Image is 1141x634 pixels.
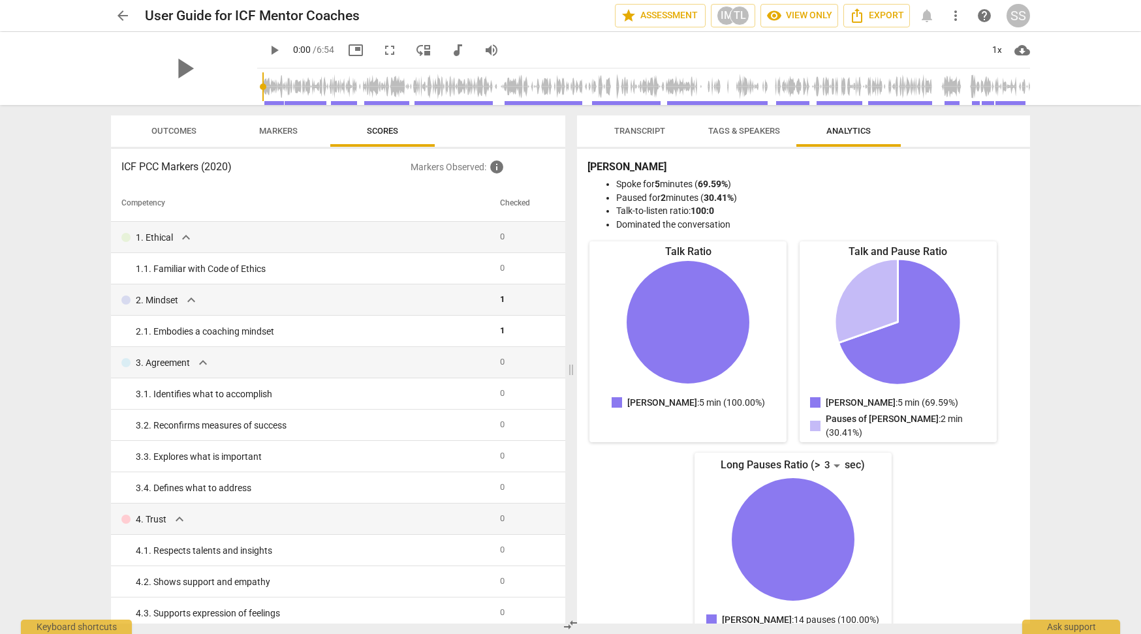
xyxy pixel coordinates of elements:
[627,397,697,408] span: [PERSON_NAME]
[500,263,505,273] span: 0
[136,419,490,432] div: 3. 2. Reconfirms measures of success
[416,42,431,58] span: move_down
[178,230,194,245] span: expand_more
[973,4,996,27] a: Help
[500,513,505,523] span: 0
[1014,42,1030,58] span: cloud_download
[826,412,986,439] p: : 2 min (30.41%)
[655,179,660,189] b: 5
[717,6,736,25] div: IM
[500,451,505,460] span: 0
[766,8,782,23] span: visibility
[411,159,555,175] p: Markers Observed :
[136,481,490,495] div: 3. 4. Defines what to address
[136,325,490,339] div: 2. 1. Embodies a coaching mindset
[722,614,792,625] span: [PERSON_NAME]
[367,126,398,136] span: Scores
[348,42,364,58] span: picture_in_picture
[172,511,187,527] span: expand_more
[826,126,871,136] span: Analytics
[259,126,298,136] span: Markers
[500,576,505,586] span: 0
[826,396,958,410] p: : 5 min (69.59%)
[136,356,190,370] p: 3. Agreement
[977,8,992,23] span: help
[984,40,1009,61] div: 1x
[382,42,398,58] span: fullscreen
[167,52,201,85] span: play_arrow
[495,185,551,222] th: Checked
[616,191,1017,205] li: Paused for minutes ( )
[766,8,832,23] span: View only
[21,620,132,634] div: Keyboard shortcuts
[722,613,879,627] p: : 14 pauses (100.00%)
[800,244,997,259] div: Talk and Pause Ratio
[589,244,787,259] div: Talk Ratio
[616,177,1017,191] li: Spoke for minutes ( )
[695,455,892,476] div: Long Pauses Ratio (> sec)
[344,38,367,62] button: Picture in picture
[480,38,503,62] button: Volume
[412,38,435,62] button: View player as separate pane
[1007,4,1030,27] button: SS
[948,8,963,23] span: more_vert
[708,126,780,136] span: Tags & Speakers
[691,205,714,216] b: 100:0
[698,179,728,189] b: 69.59%
[849,8,904,23] span: Export
[843,4,910,27] button: Export
[195,355,211,370] span: expand_more
[121,159,411,175] h3: ICF PCC Markers (2020)
[500,357,505,367] span: 0
[615,4,706,27] button: Assessment
[378,38,401,62] button: Fullscreen
[621,8,700,23] span: Assessment
[826,414,939,424] span: Pauses of [PERSON_NAME]
[136,575,490,589] div: 4. 2. Shows support and empathy
[500,388,505,398] span: 0
[266,42,282,58] span: play_arrow
[621,8,636,23] span: star
[111,185,495,222] th: Competency
[627,396,765,410] p: : 5 min (100.00%)
[820,455,845,476] div: 3
[614,126,665,136] span: Transcript
[489,159,505,175] span: Inquire the support about custom evaluation criteria
[500,419,505,429] span: 0
[563,617,578,633] span: compare_arrows
[730,6,749,25] div: TL
[136,607,490,620] div: 4. 3. Supports expression of feelings
[704,192,734,203] b: 30.41%
[500,325,505,335] span: 1
[136,544,490,558] div: 4. 1. Respects talents and insights
[500,545,505,554] span: 0
[711,4,755,27] button: IMTL
[446,38,469,62] button: Switch to audio player
[136,450,490,464] div: 3. 3. Explores what is important
[760,4,838,27] button: View only
[661,192,666,203] b: 2
[587,160,666,173] b: [PERSON_NAME]
[151,126,196,136] span: Outcomes
[500,232,505,241] span: 0
[115,8,131,23] span: arrow_back
[500,607,505,617] span: 0
[1022,620,1120,634] div: Ask support
[500,294,505,304] span: 1
[136,387,490,401] div: 3. 1. Identifies what to accomplish
[500,482,505,492] span: 0
[136,294,178,307] p: 2. Mindset
[136,231,173,245] p: 1. Ethical
[616,218,1017,232] li: Dominated the conversation
[136,262,490,276] div: 1. 1. Familiar with Code of Ethics
[484,42,499,58] span: volume_up
[826,397,896,408] span: [PERSON_NAME]
[313,44,334,55] span: / 6:54
[616,204,1017,218] li: Talk-to-listen ratio:
[450,42,465,58] span: audiotrack
[262,38,286,62] button: Play
[136,513,166,526] p: 4. Trust
[293,44,311,55] span: 0:00
[183,292,199,308] span: expand_more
